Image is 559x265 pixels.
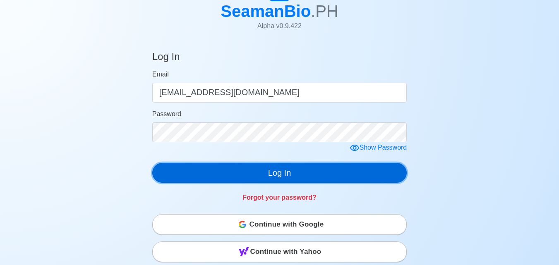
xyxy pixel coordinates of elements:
button: Log In [152,163,407,183]
span: Email [152,71,169,78]
a: Forgot your password? [242,194,317,201]
span: Password [152,110,181,117]
div: Show Password [350,143,407,153]
button: Continue with Yahoo [152,241,407,262]
p: Alpha v 0.9.422 [221,21,338,31]
input: Your email [152,83,407,103]
h1: SeamanBio [221,1,338,21]
span: Continue with Google [250,216,324,233]
button: Continue with Google [152,214,407,235]
span: Continue with Yahoo [250,244,321,260]
h4: Log In [152,51,180,66]
span: .PH [311,2,338,20]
